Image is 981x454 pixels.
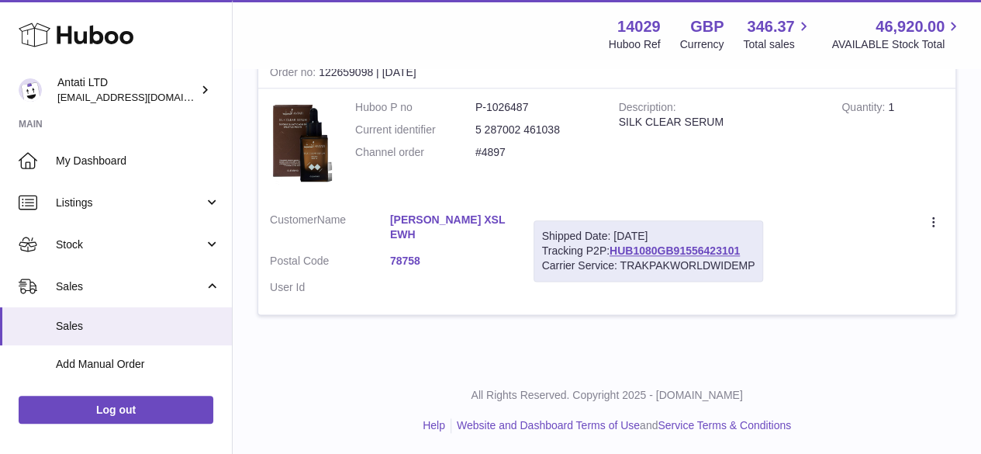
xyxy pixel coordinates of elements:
span: Sales [56,319,220,334]
div: 122659098 | [DATE] [258,57,955,88]
div: Currency [680,37,724,52]
li: and [451,418,791,433]
img: internalAdmin-14029@internal.huboo.com [19,78,42,102]
div: Shipped Date: [DATE] [542,229,755,244]
dt: Channel order [355,145,475,160]
span: Customer [270,213,317,226]
img: 1735333794.png [270,100,332,185]
span: Stock [56,237,204,252]
strong: GBP [690,16,724,37]
span: AVAILABLE Stock Total [831,37,962,52]
div: Carrier Service: TRAKPAKWORLDWIDEMP [542,258,755,273]
span: Sales [56,279,204,294]
dt: Huboo P no [355,100,475,115]
span: 346.37 [747,16,794,37]
a: 46,920.00 AVAILABLE Stock Total [831,16,962,52]
strong: Description [619,101,676,117]
span: [EMAIL_ADDRESS][DOMAIN_NAME] [57,91,228,103]
a: [PERSON_NAME] XSLEWH [390,213,510,242]
strong: 14029 [617,16,661,37]
div: Tracking P2P: [534,220,764,282]
div: Antati LTD [57,75,197,105]
p: All Rights Reserved. Copyright 2025 - [DOMAIN_NAME] [245,388,969,403]
dt: User Id [270,280,390,295]
td: 1 [830,88,955,201]
a: HUB1080GB91556423101 [610,244,740,257]
span: Listings [56,196,204,210]
strong: Quantity [841,101,888,117]
dt: Current identifier [355,123,475,137]
a: 346.37 Total sales [743,16,812,52]
span: 46,920.00 [876,16,945,37]
strong: Order no [270,66,319,82]
span: Total sales [743,37,812,52]
div: Huboo Ref [609,37,661,52]
dt: Postal Code [270,254,390,272]
dd: 5 287002 461038 [475,123,596,137]
a: Log out [19,396,213,424]
dt: Name [270,213,390,246]
span: My Dashboard [56,154,220,168]
dd: #4897 [475,145,596,160]
div: SILK CLEAR SERUM [619,115,819,130]
a: Help [423,419,445,431]
a: 78758 [390,254,510,269]
span: Add Manual Order [56,357,220,372]
a: Service Terms & Conditions [658,419,791,431]
a: Website and Dashboard Terms of Use [457,419,640,431]
dd: P-1026487 [475,100,596,115]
